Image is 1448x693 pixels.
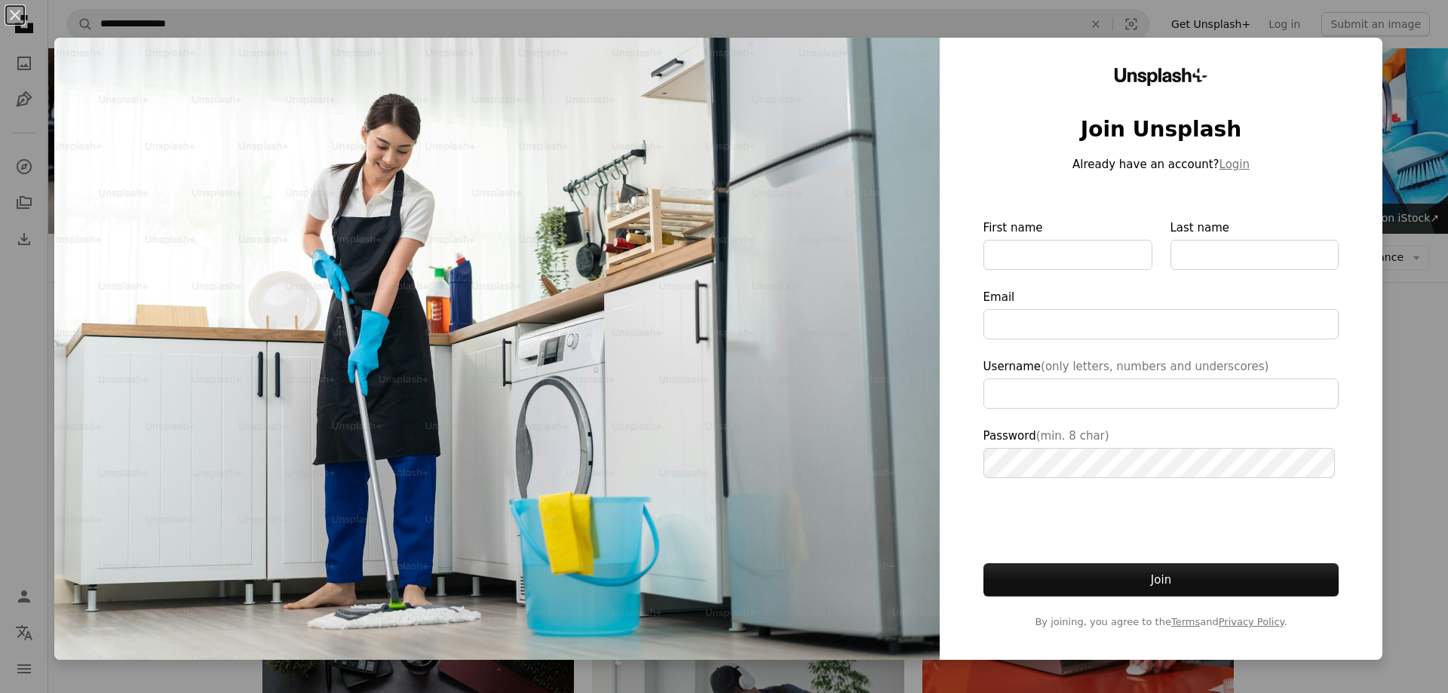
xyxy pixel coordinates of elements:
h1: Join Unsplash [983,116,1339,143]
input: Last name [1170,240,1339,270]
a: Privacy Policy [1219,616,1284,627]
input: Password(min. 8 char) [983,448,1336,478]
button: Join [983,563,1339,596]
span: By joining, you agree to the and . [983,615,1339,630]
label: Email [983,288,1339,339]
input: First name [983,240,1152,270]
input: Email [983,309,1339,339]
label: First name [983,219,1152,270]
span: (only letters, numbers and underscores) [1041,360,1269,373]
label: Password [983,427,1339,478]
p: Already have an account? [983,155,1339,173]
button: Login [1219,155,1250,173]
span: (min. 8 char) [1036,429,1109,443]
label: Last name [1170,219,1339,270]
label: Username [983,357,1339,409]
a: Terms [1171,616,1200,627]
input: Username(only letters, numbers and underscores) [983,379,1339,409]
